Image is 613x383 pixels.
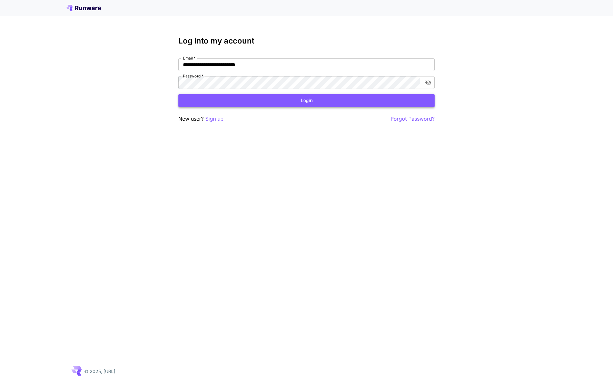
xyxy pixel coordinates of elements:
[205,115,224,123] button: Sign up
[422,77,434,88] button: toggle password visibility
[183,73,203,79] label: Password
[178,115,224,123] p: New user?
[178,36,435,45] h3: Log into my account
[178,94,435,107] button: Login
[183,55,195,61] label: Email
[391,115,435,123] button: Forgot Password?
[84,368,115,375] p: © 2025, [URL]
